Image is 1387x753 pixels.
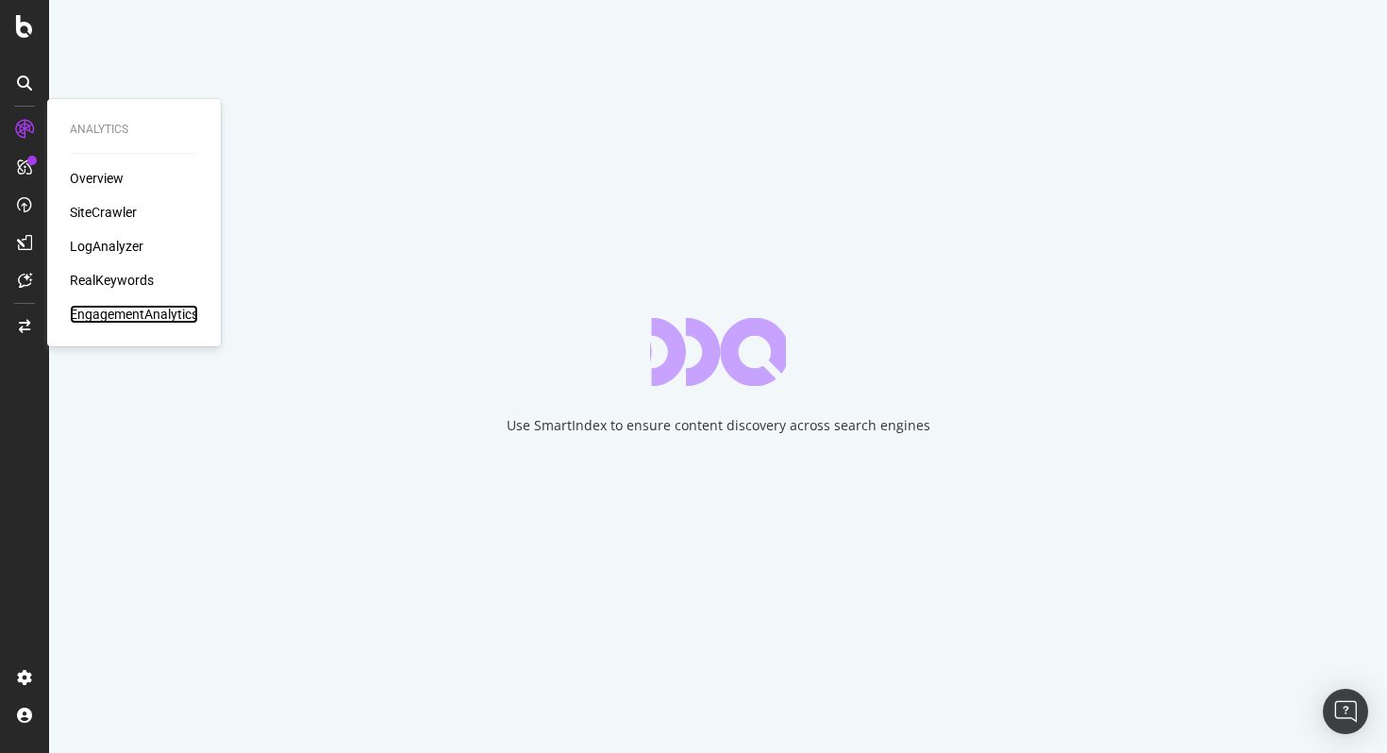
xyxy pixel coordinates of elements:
div: animation [650,318,786,386]
div: Open Intercom Messenger [1323,689,1368,734]
a: EngagementAnalytics [70,305,198,324]
a: RealKeywords [70,271,154,290]
a: LogAnalyzer [70,237,143,256]
a: SiteCrawler [70,203,137,222]
div: Use SmartIndex to ensure content discovery across search engines [507,416,930,435]
a: Overview [70,169,124,188]
div: Analytics [70,122,198,138]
